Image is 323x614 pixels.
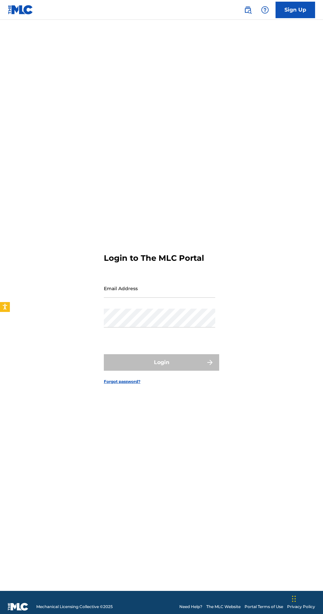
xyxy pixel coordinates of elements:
div: Help [258,3,272,17]
a: Public Search [241,3,254,17]
img: search [244,6,252,14]
img: logo [8,603,28,611]
a: Privacy Policy [287,604,315,610]
a: The MLC Website [206,604,241,610]
img: help [261,6,269,14]
img: MLC Logo [8,5,33,15]
div: Widget de chat [290,582,323,614]
span: Mechanical Licensing Collective © 2025 [36,604,113,610]
a: Sign Up [276,2,315,18]
h3: Login to The MLC Portal [104,253,204,263]
div: Arrastrar [292,589,296,609]
a: Forgot password? [104,379,140,385]
a: Portal Terms of Use [245,604,283,610]
iframe: Chat Widget [290,582,323,614]
a: Need Help? [179,604,202,610]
